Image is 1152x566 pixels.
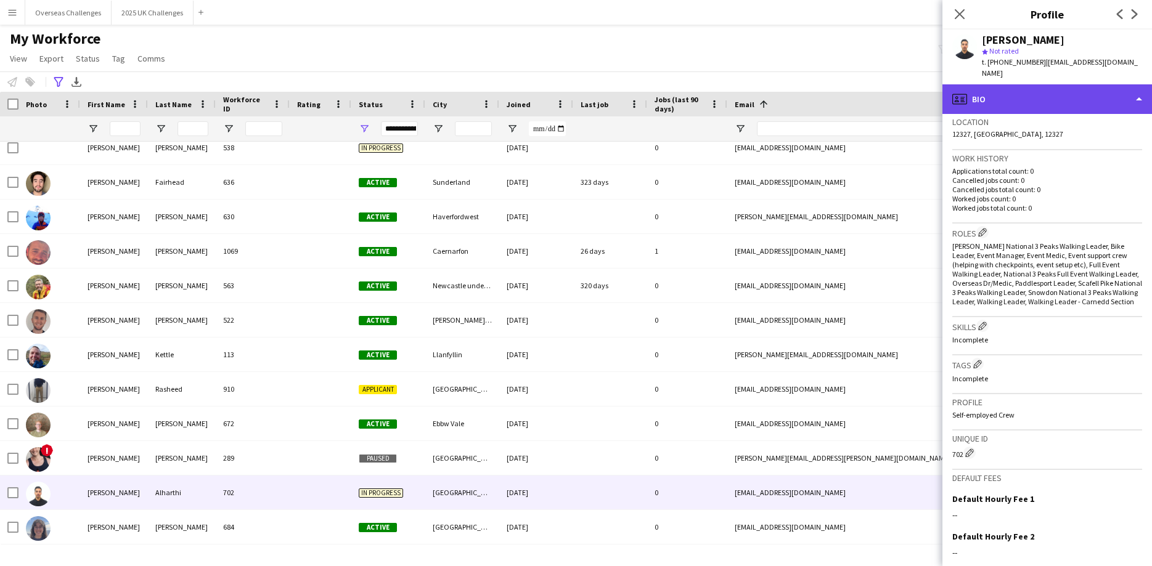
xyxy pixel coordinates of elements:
div: [PERSON_NAME] [80,510,148,544]
div: [PERSON_NAME] [80,372,148,406]
div: [PERSON_NAME] [80,406,148,440]
span: Last Name [155,100,192,109]
span: [PERSON_NAME] National 3 Peaks Walking Leader, Bike Leader, Event Manager, Event Medic, Event sup... [952,241,1142,306]
div: 702 [952,447,1142,459]
div: [EMAIL_ADDRESS][DOMAIN_NAME] [727,510,974,544]
img: Tony Kettle [26,344,51,368]
p: Self-employed Crew [952,410,1142,419]
img: Thomas Coulthard [26,240,51,265]
div: [PERSON_NAME] [148,441,216,475]
input: Last Name Filter Input [178,121,208,136]
h3: Skills [952,320,1142,333]
h3: Profile [942,6,1152,22]
div: 113 [216,338,290,371]
p: Worked jobs total count: 0 [952,203,1142,212]
div: [PERSON_NAME][EMAIL_ADDRESS][PERSON_NAME][DOMAIN_NAME] [727,441,974,475]
div: [GEOGRAPHIC_DATA] [425,475,499,509]
div: [PERSON_NAME] [80,131,148,164]
div: [PERSON_NAME] [80,441,148,475]
span: Comms [137,53,165,64]
div: [PERSON_NAME] [80,165,148,199]
div: Ebbw Vale [425,406,499,440]
div: [DATE] [499,406,573,440]
span: Jobs (last 90 days) [655,95,705,113]
p: Applications total count: 0 [952,166,1142,176]
div: [GEOGRAPHIC_DATA] [425,372,499,406]
div: [PERSON_NAME] [982,34,1064,46]
div: [PERSON_NAME] [148,406,216,440]
button: Open Filter Menu [735,123,746,134]
span: t. [PHONE_NUMBER] [982,57,1046,67]
a: Comms [133,51,170,67]
h3: Default Hourly Fee 1 [952,493,1034,504]
button: Open Filter Menu [88,123,99,134]
div: [DATE] [499,131,573,164]
span: My Workforce [10,30,100,48]
div: [EMAIL_ADDRESS][DOMAIN_NAME] [727,131,974,164]
div: 630 [216,200,290,233]
div: [GEOGRAPHIC_DATA] [425,510,499,544]
span: Active [359,419,397,429]
span: First Name [88,100,125,109]
img: Thomas Williams [26,309,51,334]
p: Cancelled jobs total count: 0 [952,185,1142,194]
span: | [EMAIL_ADDRESS][DOMAIN_NAME] [982,57,1138,78]
div: [PERSON_NAME] [148,200,216,233]
div: Newcastle under Lyme [425,269,499,302]
div: [PERSON_NAME] [80,269,148,302]
div: [PERSON_NAME] [148,234,216,268]
h3: Default Hourly Fee 2 [952,531,1034,542]
app-action-btn: Advanced filters [51,75,66,89]
div: 1069 [216,234,290,268]
div: Llanfyllin [425,338,499,371]
a: Export [35,51,68,67]
div: 320 days [573,269,647,302]
div: 323 days [573,165,647,199]
div: Rasheed [148,372,216,406]
img: Tom Kirby [26,206,51,230]
span: 12327, [GEOGRAPHIC_DATA], 12327 [952,129,1063,139]
div: 0 [647,165,727,199]
div: 0 [647,131,727,164]
span: Status [359,100,383,109]
span: Email [735,100,754,109]
div: [EMAIL_ADDRESS][DOMAIN_NAME] [727,475,974,509]
span: Active [359,247,397,256]
div: Bio [942,84,1152,114]
div: [GEOGRAPHIC_DATA] [425,441,499,475]
h3: Profile [952,397,1142,408]
div: [EMAIL_ADDRESS][DOMAIN_NAME] [727,234,974,268]
div: 522 [216,303,290,337]
div: [PERSON_NAME] Abbot [425,303,499,337]
img: William Harper [26,413,51,437]
button: Open Filter Menu [223,123,234,134]
div: 1 [647,234,727,268]
div: [PERSON_NAME] [148,510,216,544]
div: Sunderland [425,165,499,199]
div: Alharthi [148,475,216,509]
div: 684 [216,510,290,544]
button: Open Filter Menu [507,123,518,134]
span: Tag [112,53,125,64]
div: [EMAIL_ADDRESS][DOMAIN_NAME] [727,269,974,302]
span: Status [76,53,100,64]
button: Overseas Challenges [25,1,112,25]
span: Active [359,178,397,187]
div: 0 [647,303,727,337]
div: [PERSON_NAME] [148,131,216,164]
div: 0 [647,441,727,475]
input: Email Filter Input [757,121,966,136]
a: Tag [107,51,130,67]
div: [DATE] [499,269,573,302]
img: Afeez Adebayo Rasheed [26,378,51,403]
div: Fairhead [148,165,216,199]
div: [PERSON_NAME] [80,338,148,371]
div: [DATE] [499,234,573,268]
span: Active [359,316,397,325]
p: Cancelled jobs count: 0 [952,176,1142,185]
div: 0 [647,269,727,302]
p: Incomplete [952,335,1142,344]
span: In progress [359,488,403,498]
app-action-btn: Export XLSX [69,75,84,89]
div: [DATE] [499,441,573,475]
